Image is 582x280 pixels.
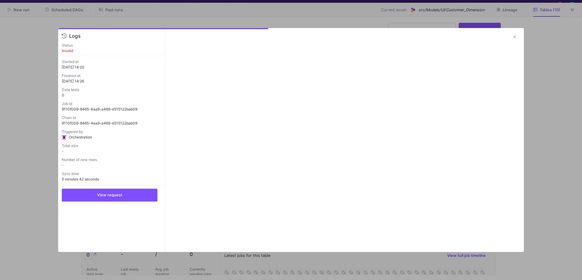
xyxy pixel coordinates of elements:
[62,177,161,182] p: 5 minutes 42 seconds
[62,121,161,126] p: 9110f009-8465-4aa9-a469-e515122bab09
[97,193,122,197] span: View request
[69,135,92,140] span: Orchestration
[62,43,73,48] p: Status
[62,48,73,54] p: invalid
[62,79,161,84] p: [DATE] 14:26
[62,129,161,135] p: Triggered by
[62,143,161,149] p: Total size
[62,73,161,79] p: Finished at
[62,93,161,98] p: 0
[62,171,161,177] p: Sync time
[62,87,161,93] p: Data tests
[62,157,161,163] p: Number of new rows
[62,149,161,154] p: -
[62,115,161,121] p: Chain Id
[62,189,157,201] button: View request
[69,33,81,39] div: Logs
[62,59,161,65] p: Started at
[62,107,161,112] p: 9110f009-8465-4aa9-a469-e515122bab09
[62,135,66,140] img: Orchestration logo
[62,65,161,70] p: [DATE] 14:20
[62,101,161,107] p: Job Id
[62,163,161,168] p: -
